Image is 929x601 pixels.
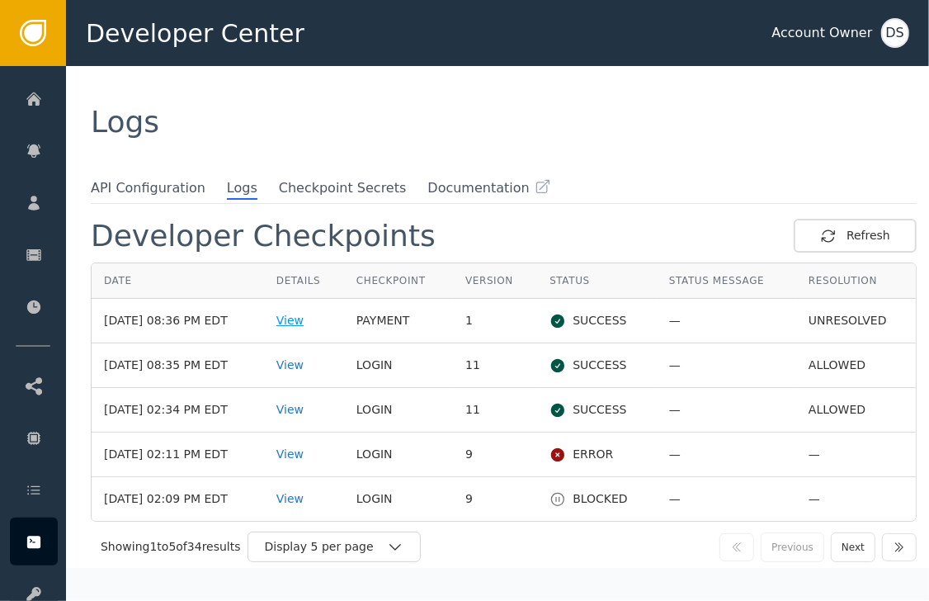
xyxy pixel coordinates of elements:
span: Logs [227,178,257,200]
button: DS [881,18,909,48]
span: Documentation [427,178,529,198]
span: Checkpoint Secrets [279,178,407,198]
div: SUCCESS [549,357,644,374]
div: SUCCESS [549,312,644,329]
td: LOGIN [344,477,453,521]
td: UNRESOLVED [796,299,916,343]
div: Refresh [820,227,890,244]
td: LOGIN [344,343,453,388]
td: — [657,433,796,477]
div: BLOCKED [549,490,644,508]
a: Documentation [427,178,550,198]
td: ALLOWED [796,388,916,433]
td: [DATE] 08:35 PM EDT [92,343,264,388]
button: Refresh [794,219,917,253]
div: Version [465,273,525,288]
td: — [657,299,796,343]
td: 9 [453,433,537,477]
td: — [796,433,916,477]
td: — [657,388,796,433]
td: — [796,477,916,521]
div: Account Owner [772,23,873,43]
td: [DATE] 02:09 PM EDT [92,477,264,521]
div: Checkpoint [356,273,441,288]
td: 9 [453,477,537,521]
td: [DATE] 02:11 PM EDT [92,433,264,477]
td: [DATE] 08:36 PM EDT [92,299,264,343]
div: Developer Checkpoints [91,221,436,251]
td: PAYMENT [344,299,453,343]
div: View [276,401,332,419]
div: Date [104,273,252,288]
div: Details [276,273,332,288]
td: [DATE] 02:34 PM EDT [92,388,264,433]
div: Status [549,273,644,288]
span: API Configuration [91,178,205,198]
div: SUCCESS [549,401,644,419]
td: 11 [453,388,537,433]
td: — [657,343,796,388]
td: LOGIN [344,388,453,433]
td: — [657,477,796,521]
td: 1 [453,299,537,343]
div: View [276,490,332,508]
div: View [276,312,332,329]
div: View [276,357,332,374]
div: Showing 1 to 5 of 34 results [101,538,241,556]
button: Display 5 per page [248,532,421,562]
div: Status Message [669,273,784,288]
span: Logs [91,105,159,139]
td: 11 [453,343,537,388]
td: ALLOWED [796,343,916,388]
div: Display 5 per page [265,538,387,556]
button: Next [831,532,875,562]
span: Developer Center [86,15,304,52]
div: Resolution [809,273,903,288]
div: View [276,446,332,463]
td: LOGIN [344,433,453,477]
div: ERROR [549,446,644,463]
